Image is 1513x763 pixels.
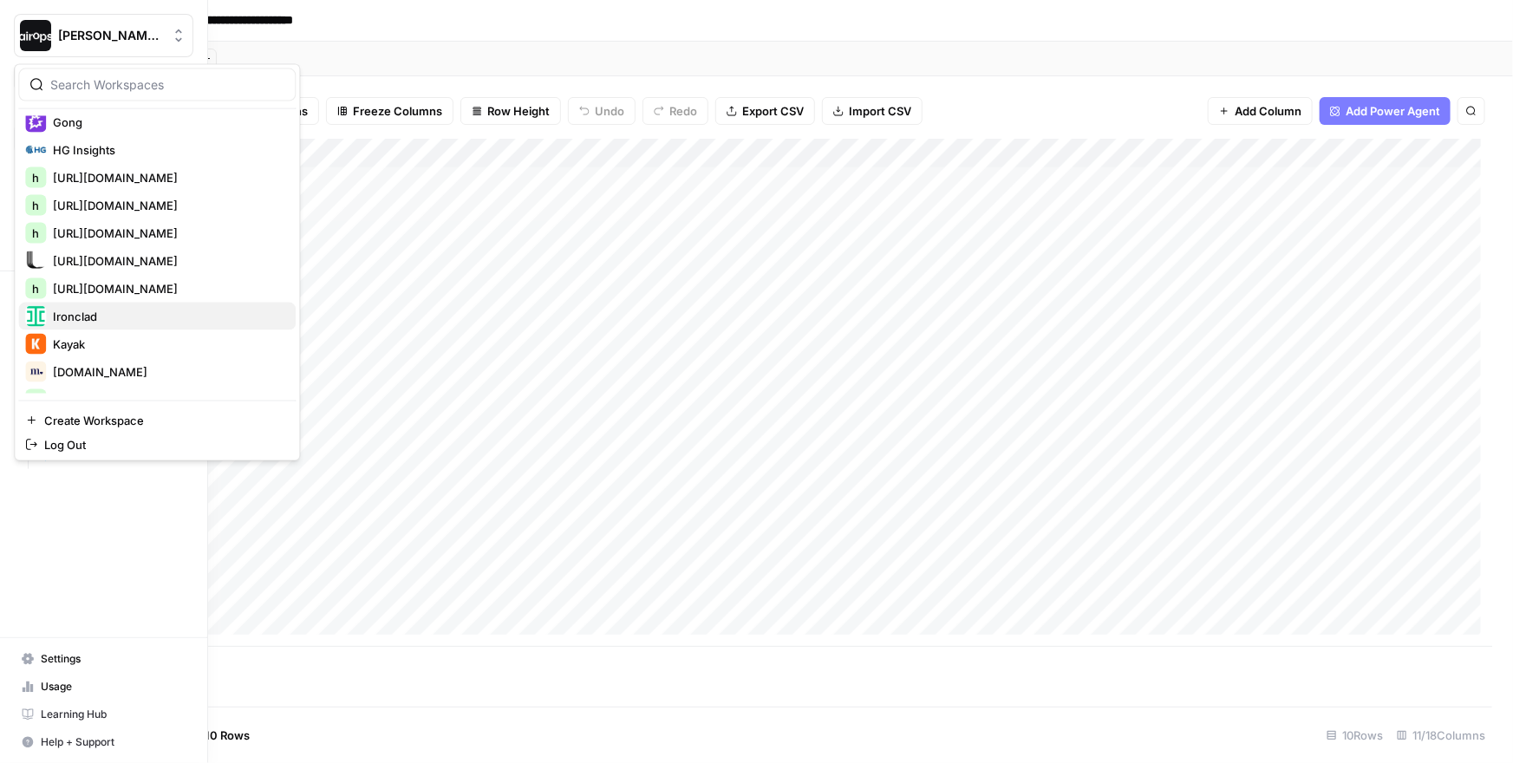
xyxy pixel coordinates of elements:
[849,102,911,120] span: Import CSV
[41,679,186,695] span: Usage
[53,197,178,214] span: [URL][DOMAIN_NAME]
[742,102,804,120] span: Export CSV
[32,280,39,297] span: h
[669,102,697,120] span: Redo
[14,701,193,728] a: Learning Hub
[53,225,178,242] span: [URL][DOMAIN_NAME]
[568,97,636,125] button: Undo
[41,651,186,667] span: Settings
[18,408,296,433] a: Create Workspace
[353,102,442,120] span: Freeze Columns
[25,362,46,382] img: Match.com Logo
[53,280,178,297] span: [URL][DOMAIN_NAME]
[25,112,46,133] img: Gong Logo
[53,114,82,131] span: Gong
[58,27,163,44] span: [PERSON_NAME]-Sandbox
[18,433,296,457] a: Log Out
[14,728,193,756] button: Help + Support
[180,727,250,744] span: Add 10 Rows
[1235,102,1301,120] span: Add Column
[487,102,550,120] span: Row Height
[25,251,46,271] img: https://www.lumens.com/ Logo
[53,141,115,159] span: HG Insights
[14,14,193,57] button: Workspace: Dille-Sandbox
[25,140,46,160] img: HG Insights Logo
[32,225,39,242] span: h
[31,391,40,408] span: N
[822,97,923,125] button: Import CSV
[595,102,624,120] span: Undo
[1208,97,1313,125] button: Add Column
[715,97,815,125] button: Export CSV
[41,707,186,722] span: Learning Hub
[53,308,97,325] span: Ironclad
[642,97,708,125] button: Redo
[25,334,46,355] img: Kayak Logo
[14,673,193,701] a: Usage
[44,412,144,429] span: Create Workspace
[41,734,186,750] span: Help + Support
[53,336,85,353] span: Kayak
[53,252,178,270] span: [URL][DOMAIN_NAME]
[53,391,112,408] span: NerdWallet
[25,306,46,327] img: Ironclad Logo
[53,363,147,381] span: [DOMAIN_NAME]
[50,76,284,94] input: Search Workspaces
[20,20,51,51] img: Dille-Sandbox Logo
[53,169,178,186] span: [URL][DOMAIN_NAME]
[14,64,300,461] div: Workspace: Dille-Sandbox
[460,97,561,125] button: Row Height
[1320,721,1390,749] div: 10 Rows
[1390,721,1492,749] div: 11/18 Columns
[32,169,39,186] span: h
[14,645,193,673] a: Settings
[44,436,86,453] span: Log Out
[1346,102,1440,120] span: Add Power Agent
[326,97,453,125] button: Freeze Columns
[32,197,39,214] span: h
[1320,97,1451,125] button: Add Power Agent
